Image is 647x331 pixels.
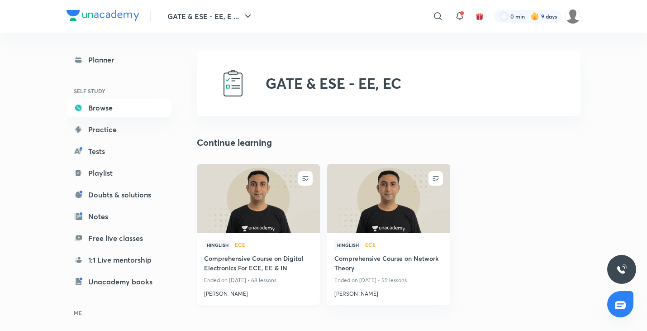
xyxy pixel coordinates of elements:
a: Free live classes [67,229,171,247]
a: Comprehensive Course on Digital Electronics For ECE, EE & IN [204,254,313,274]
a: Browse [67,99,171,117]
a: Comprehensive Course on Network Theory [334,254,443,274]
button: avatar [472,9,487,24]
img: Company Logo [67,10,139,21]
span: Hinglish [334,240,362,250]
img: avatar [476,12,484,20]
img: new-thumbnail [195,163,321,233]
p: Ended on [DATE] • 59 lessons [334,274,443,286]
span: ECE [365,242,443,247]
a: Planner [67,51,171,69]
button: GATE & ESE - EE, E ... [162,7,259,25]
img: Tarun Kumar [565,9,580,24]
a: Company Logo [67,10,139,23]
h2: Continue learning [197,136,272,149]
a: Practice [67,120,171,139]
a: Unacademy books [67,273,171,291]
a: ECE [365,242,443,248]
h6: ME [67,305,171,321]
img: GATE & ESE - EE, EC [219,69,247,98]
a: [PERSON_NAME] [334,286,443,298]
a: Notes [67,207,171,225]
img: ttu [616,264,627,275]
img: new-thumbnail [326,163,451,233]
span: ECE [235,242,313,247]
h6: SELF STUDY [67,83,171,99]
a: Doubts & solutions [67,186,171,204]
p: Ended on [DATE] • 68 lessons [204,274,313,286]
span: Hinglish [204,240,231,250]
a: [PERSON_NAME] [204,286,313,298]
a: ECE [235,242,313,248]
a: Tests [67,142,171,160]
a: Playlist [67,164,171,182]
a: new-thumbnail [197,164,320,233]
h2: GATE & ESE - EE, EC [266,75,401,92]
img: streak [530,12,539,21]
a: 1:1 Live mentorship [67,251,171,269]
a: new-thumbnail [327,164,450,233]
